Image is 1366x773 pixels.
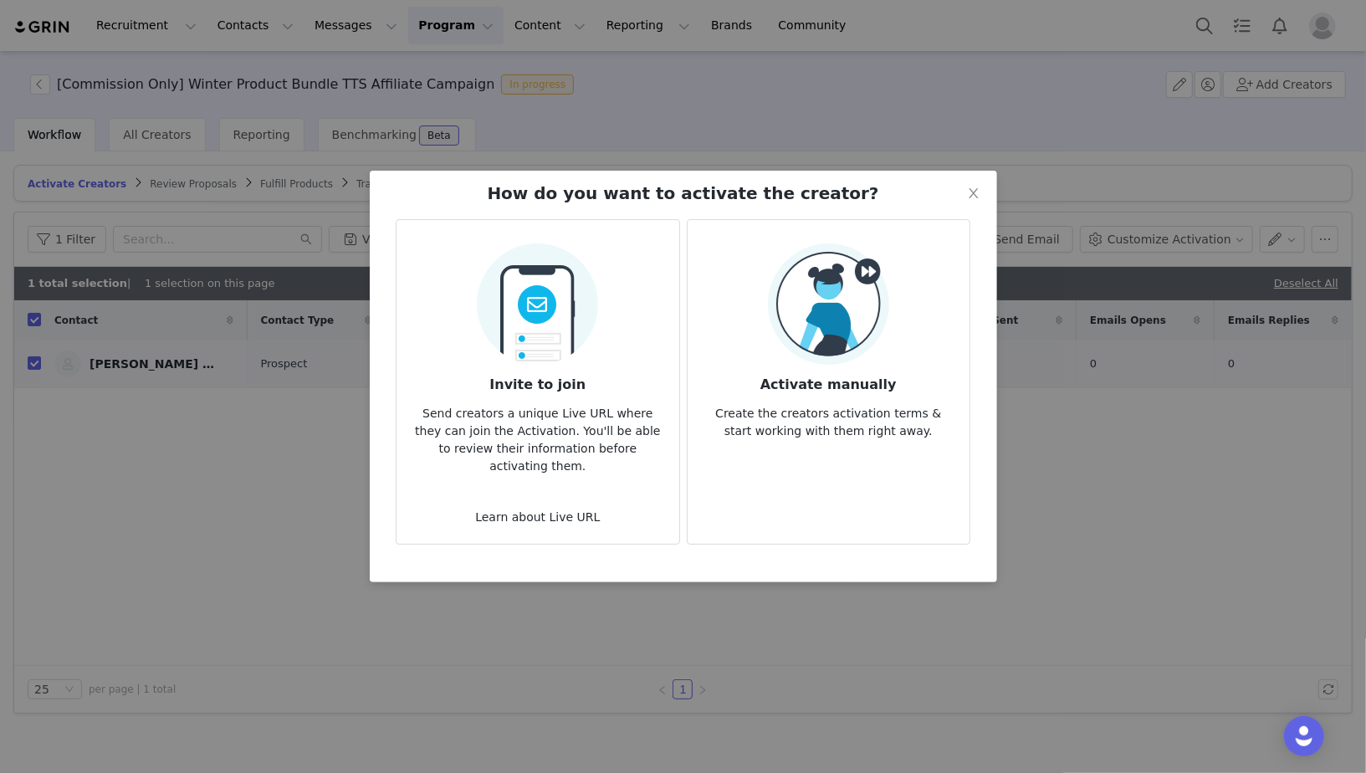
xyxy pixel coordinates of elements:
a: Learn about Live URL [475,510,600,524]
div: Open Intercom Messenger [1284,716,1324,756]
button: Close [950,171,997,218]
h2: How do you want to activate the creator? [487,181,878,206]
h3: Invite to join [410,365,665,395]
img: Send Email [477,233,598,365]
img: Manual [768,243,889,365]
p: Send creators a unique Live URL where they can join the Activation. You'll be able to review thei... [410,395,665,475]
i: icon: close [967,187,980,200]
p: Create the creators activation terms & start working with them right away. [701,395,956,440]
h3: Activate manually [701,365,956,395]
